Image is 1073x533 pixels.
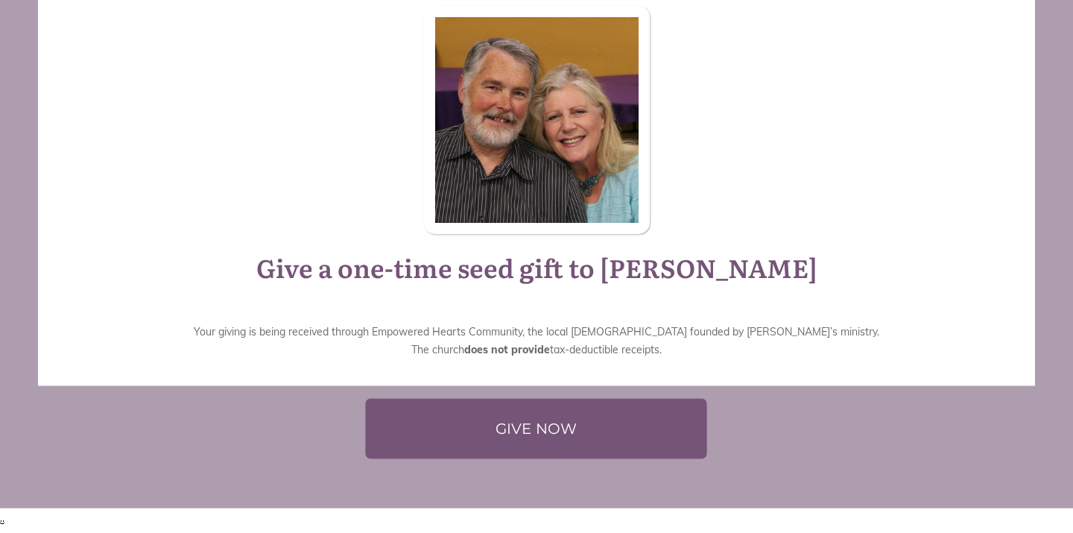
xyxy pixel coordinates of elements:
[54,293,1019,370] p: Your giving is being received through Empowered Hearts Community, the local [DEMOGRAPHIC_DATA] fo...
[256,248,817,286] span: Give a one-time seed gift to [PERSON_NAME]
[464,343,550,356] strong: does not provide
[390,413,683,444] span: GIVE NOW
[435,17,639,223] img: IMG_0280 (1)
[366,398,708,459] a: GIVE NOW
